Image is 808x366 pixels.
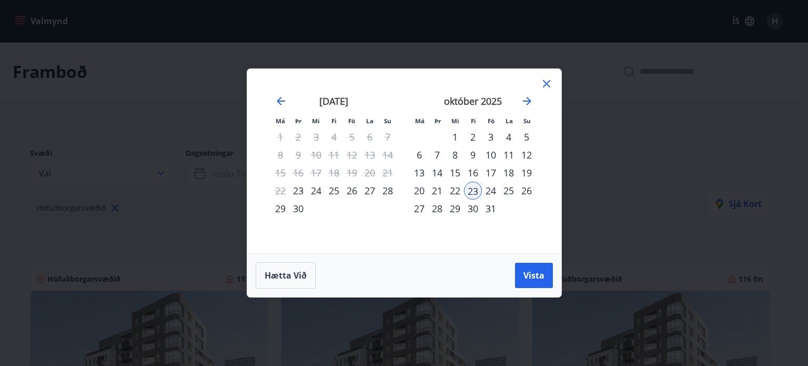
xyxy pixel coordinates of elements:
[500,164,518,182] td: Choose laugardagur, 18. október 2025 as your check-out date. It’s available.
[275,95,287,107] div: Move backward to switch to the previous month.
[518,146,536,164] td: Choose sunnudagur, 12. október 2025 as your check-out date. It’s available.
[410,182,428,200] td: Choose mánudagur, 20. október 2025 as your check-out date. It’s available.
[343,182,361,200] td: Choose föstudagur, 26. september 2025 as your check-out date. It’s available.
[289,164,307,182] td: Not available. þriðjudagur, 16. september 2025
[428,182,446,200] div: 21
[271,182,289,200] td: Not available. mánudagur, 22. september 2025
[295,117,301,125] small: Þr
[518,182,536,200] div: 26
[343,146,361,164] td: Not available. föstudagur, 12. september 2025
[428,182,446,200] td: Choose þriðjudagur, 21. október 2025 as your check-out date. It’s available.
[271,200,289,217] div: 29
[410,182,428,200] div: 20
[410,164,428,182] td: Choose mánudagur, 13. október 2025 as your check-out date. It’s available.
[500,146,518,164] div: 11
[276,117,285,125] small: Má
[289,200,307,217] td: Choose þriðjudagur, 30. september 2025 as your check-out date. It’s available.
[379,146,397,164] td: Not available. sunnudagur, 14. september 2025
[500,128,518,146] div: 4
[482,164,500,182] td: Choose föstudagur, 17. október 2025 as your check-out date. It’s available.
[446,128,464,146] td: Choose miðvikudagur, 1. október 2025 as your check-out date. It’s available.
[289,182,307,200] div: 23
[325,182,343,200] div: 25
[410,200,428,217] div: 27
[361,128,379,146] td: Not available. laugardagur, 6. september 2025
[319,95,348,107] strong: [DATE]
[271,146,289,164] td: Not available. mánudagur, 8. september 2025
[464,200,482,217] td: Choose fimmtudagur, 30. október 2025 as your check-out date. It’s available.
[446,200,464,217] td: Choose miðvikudagur, 29. október 2025 as your check-out date. It’s available.
[451,117,459,125] small: Mi
[289,182,307,200] td: Choose þriðjudagur, 23. september 2025 as your check-out date. It’s available.
[506,117,513,125] small: La
[482,128,500,146] div: 3
[444,95,502,107] strong: október 2025
[518,128,536,146] td: Choose sunnudagur, 5. október 2025 as your check-out date. It’s available.
[482,146,500,164] td: Choose föstudagur, 10. október 2025 as your check-out date. It’s available.
[446,182,464,200] td: Choose miðvikudagur, 22. október 2025 as your check-out date. It’s available.
[523,270,544,281] span: Vista
[446,200,464,217] div: 29
[464,128,482,146] div: 2
[343,182,361,200] div: 26
[482,164,500,182] div: 17
[361,164,379,182] td: Not available. laugardagur, 20. september 2025
[446,164,464,182] td: Choose miðvikudagur, 15. október 2025 as your check-out date. It’s available.
[482,200,500,217] td: Choose föstudagur, 31. október 2025 as your check-out date. It’s available.
[482,146,500,164] div: 10
[428,164,446,182] div: 14
[428,200,446,217] td: Choose þriðjudagur, 28. október 2025 as your check-out date. It’s available.
[428,146,446,164] td: Choose þriðjudagur, 7. október 2025 as your check-out date. It’s available.
[500,146,518,164] td: Choose laugardagur, 11. október 2025 as your check-out date. It’s available.
[521,95,533,107] div: Move forward to switch to the next month.
[500,164,518,182] div: 18
[325,146,343,164] td: Not available. fimmtudagur, 11. september 2025
[379,182,397,200] div: 28
[464,200,482,217] div: 30
[289,200,307,217] div: 30
[366,117,373,125] small: La
[518,164,536,182] td: Choose sunnudagur, 19. október 2025 as your check-out date. It’s available.
[464,146,482,164] td: Choose fimmtudagur, 9. október 2025 as your check-out date. It’s available.
[361,182,379,200] div: 27
[361,146,379,164] td: Not available. laugardagur, 13. september 2025
[488,117,494,125] small: Fö
[343,128,361,146] td: Not available. föstudagur, 5. september 2025
[428,146,446,164] div: 7
[446,146,464,164] div: 8
[289,128,307,146] td: Not available. þriðjudagur, 2. september 2025
[428,164,446,182] td: Choose þriðjudagur, 14. október 2025 as your check-out date. It’s available.
[325,182,343,200] td: Choose fimmtudagur, 25. september 2025 as your check-out date. It’s available.
[482,128,500,146] td: Choose föstudagur, 3. október 2025 as your check-out date. It’s available.
[518,146,536,164] div: 12
[384,117,391,125] small: Su
[256,262,316,289] button: Hætta við
[464,182,482,200] div: 23
[500,128,518,146] td: Choose laugardagur, 4. október 2025 as your check-out date. It’s available.
[446,164,464,182] div: 15
[331,117,337,125] small: Fi
[515,263,553,288] button: Vista
[307,182,325,200] td: Choose miðvikudagur, 24. september 2025 as your check-out date. It’s available.
[410,146,428,164] td: Choose mánudagur, 6. október 2025 as your check-out date. It’s available.
[518,164,536,182] div: 19
[446,182,464,200] div: 22
[361,182,379,200] td: Choose laugardagur, 27. september 2025 as your check-out date. It’s available.
[410,164,428,182] div: 13
[271,128,289,146] td: Not available. mánudagur, 1. september 2025
[464,182,482,200] td: Selected as start date. fimmtudagur, 23. október 2025
[464,146,482,164] div: 9
[428,200,446,217] div: 28
[410,200,428,217] td: Choose mánudagur, 27. október 2025 as your check-out date. It’s available.
[482,182,500,200] td: Choose föstudagur, 24. október 2025 as your check-out date. It’s available.
[415,117,425,125] small: Má
[482,182,500,200] div: 24
[482,200,500,217] div: 31
[446,128,464,146] div: 1
[325,128,343,146] td: Not available. fimmtudagur, 4. september 2025
[379,128,397,146] td: Not available. sunnudagur, 7. september 2025
[446,146,464,164] td: Choose miðvikudagur, 8. október 2025 as your check-out date. It’s available.
[343,164,361,182] td: Not available. föstudagur, 19. september 2025
[348,117,355,125] small: Fö
[518,128,536,146] div: 5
